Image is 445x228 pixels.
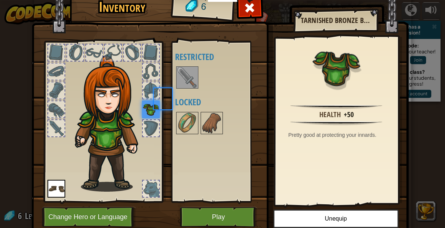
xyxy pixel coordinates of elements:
[180,207,257,227] button: Play
[175,97,263,107] h4: Locked
[177,67,198,88] img: portrait.png
[177,113,198,133] img: portrait.png
[290,121,382,125] img: hr.png
[201,113,222,133] img: portrait.png
[175,52,263,62] h4: Restricted
[319,109,341,120] div: Health
[42,207,136,227] button: Change Hero or Language
[273,209,399,228] button: Unequip
[290,105,382,109] img: hr.png
[301,16,370,24] h2: Tarnished Bronze Breastplate
[142,100,160,118] img: portrait.png
[47,180,65,198] img: portrait.png
[289,131,388,139] div: Pretty good at protecting your innards.
[344,109,354,120] div: +50
[312,43,360,92] img: portrait.png
[72,55,151,192] img: hair_f2.png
